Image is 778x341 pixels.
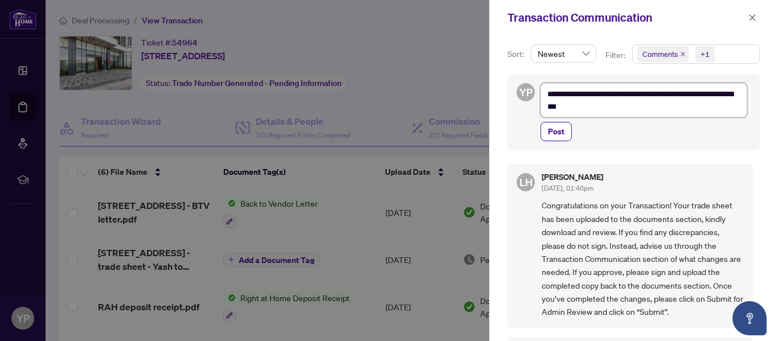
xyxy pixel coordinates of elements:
[519,174,533,190] span: LH
[538,45,589,62] span: Newest
[542,173,603,181] h5: [PERSON_NAME]
[642,48,678,60] span: Comments
[542,199,744,318] span: Congratulations on your Transaction! Your trade sheet has been uploaded to the documents section,...
[637,46,689,62] span: Comments
[519,84,533,100] span: YP
[701,48,710,60] div: +1
[680,51,686,57] span: close
[507,9,745,26] div: Transaction Communication
[605,49,627,61] p: Filter:
[748,14,756,22] span: close
[542,184,593,192] span: [DATE], 01:46pm
[548,122,564,141] span: Post
[540,122,572,141] button: Post
[507,48,526,60] p: Sort:
[732,301,767,335] button: Open asap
